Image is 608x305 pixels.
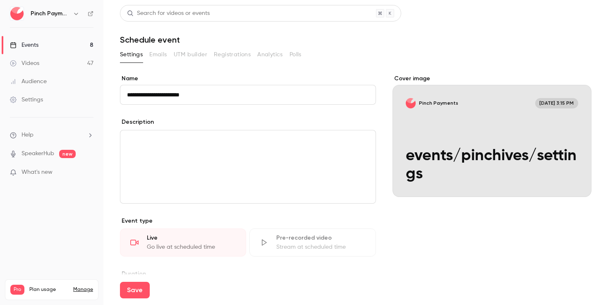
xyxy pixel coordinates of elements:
div: Stream at scheduled time [276,243,365,251]
a: Manage [73,286,93,293]
section: description [120,130,376,204]
label: Description [120,118,154,126]
p: Event type [120,217,376,225]
label: Name [120,74,376,83]
div: Events [10,41,38,49]
span: What's new [22,168,53,177]
span: new [59,150,76,158]
span: Analytics [257,50,283,59]
h1: Schedule event [120,35,591,45]
span: Polls [290,50,302,59]
button: Save [120,282,150,298]
div: Settings [10,96,43,104]
span: UTM builder [174,50,207,59]
div: Audience [10,77,47,86]
button: Settings [120,48,143,61]
iframe: Noticeable Trigger [84,169,93,176]
span: Plan usage [29,286,68,293]
span: Registrations [214,50,251,59]
div: LiveGo live at scheduled time [120,228,246,257]
div: Search for videos or events [127,9,210,18]
span: Pro [10,285,24,295]
div: Live [147,234,236,242]
label: Cover image [393,74,591,83]
div: editor [120,130,376,203]
div: Pre-recorded videoStream at scheduled time [249,228,376,257]
img: Pinch Payments [10,7,24,20]
div: Go live at scheduled time [147,243,236,251]
span: Help [22,131,34,139]
h6: Pinch Payments [31,10,69,18]
section: Cover image [393,74,591,197]
a: SpeakerHub [22,149,54,158]
span: Emails [149,50,167,59]
li: help-dropdown-opener [10,131,93,139]
div: Pre-recorded video [276,234,365,242]
div: Videos [10,59,39,67]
